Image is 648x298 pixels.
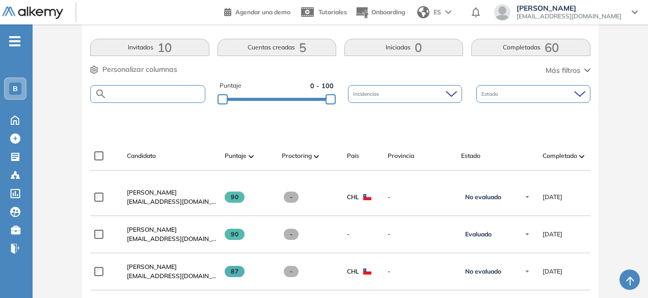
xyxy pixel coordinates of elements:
span: - [284,192,299,203]
a: Agendar una demo [224,5,290,17]
a: [PERSON_NAME] [127,188,217,197]
span: - [284,266,299,277]
span: Estado [481,90,500,98]
span: Estado [461,151,480,160]
a: [PERSON_NAME] [127,262,217,272]
span: - [284,229,299,240]
span: País [347,151,359,160]
span: [DATE] [543,193,562,202]
span: - [388,193,453,202]
span: Onboarding [371,8,405,16]
span: - [388,267,453,276]
span: Completado [543,151,577,160]
button: Personalizar columnas [90,64,177,75]
img: arrow [445,10,451,14]
div: Estado [476,85,590,103]
span: No evaluado [465,267,501,276]
button: Completadas60 [471,39,590,56]
span: 90 [225,192,245,203]
img: Ícono de flecha [524,231,530,237]
span: [EMAIL_ADDRESS][DOMAIN_NAME] [127,272,217,281]
span: Agendar una demo [235,8,290,16]
span: [DATE] [543,267,562,276]
span: B [13,85,18,93]
span: Personalizar columnas [102,64,177,75]
div: Incidencias [348,85,462,103]
img: Ícono de flecha [524,268,530,275]
span: CHL [347,267,359,276]
span: CHL [347,193,359,202]
div: Widget de chat [597,249,648,298]
span: - [388,230,453,239]
span: [DATE] [543,230,562,239]
span: Puntaje [220,81,241,91]
span: [PERSON_NAME] [127,188,177,196]
span: 87 [225,266,245,277]
span: [PERSON_NAME] [127,263,177,270]
img: SEARCH_ALT [95,88,107,100]
img: [missing "en.ARROW_ALT" translation] [249,155,254,158]
img: [missing "en.ARROW_ALT" translation] [314,155,319,158]
span: Tutoriales [318,8,347,16]
img: world [417,6,429,18]
span: Incidencias [353,90,381,98]
span: Evaluado [465,230,492,238]
button: Iniciadas0 [344,39,463,56]
span: No evaluado [465,193,501,201]
span: ES [434,8,441,17]
span: - [347,230,349,239]
img: Logo [2,7,63,19]
img: [missing "en.ARROW_ALT" translation] [579,155,584,158]
button: Invitados10 [90,39,209,56]
i: - [9,40,20,42]
span: Más filtros [546,65,580,76]
span: Proctoring [282,151,312,160]
img: CHL [363,194,371,200]
span: [PERSON_NAME] [517,4,622,12]
span: 90 [225,229,245,240]
span: Puntaje [225,151,247,160]
span: Provincia [388,151,414,160]
img: CHL [363,268,371,275]
button: Más filtros [546,65,590,76]
span: [PERSON_NAME] [127,226,177,233]
button: Onboarding [355,2,405,23]
span: [EMAIL_ADDRESS][DOMAIN_NAME] [127,197,217,206]
span: 0 - 100 [310,81,334,91]
span: Candidato [127,151,156,160]
a: [PERSON_NAME] [127,225,217,234]
img: Ícono de flecha [524,194,530,200]
span: [EMAIL_ADDRESS][DOMAIN_NAME] [127,234,217,243]
iframe: Chat Widget [597,249,648,298]
button: Cuentas creadas5 [218,39,336,56]
span: [EMAIL_ADDRESS][DOMAIN_NAME] [517,12,622,20]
